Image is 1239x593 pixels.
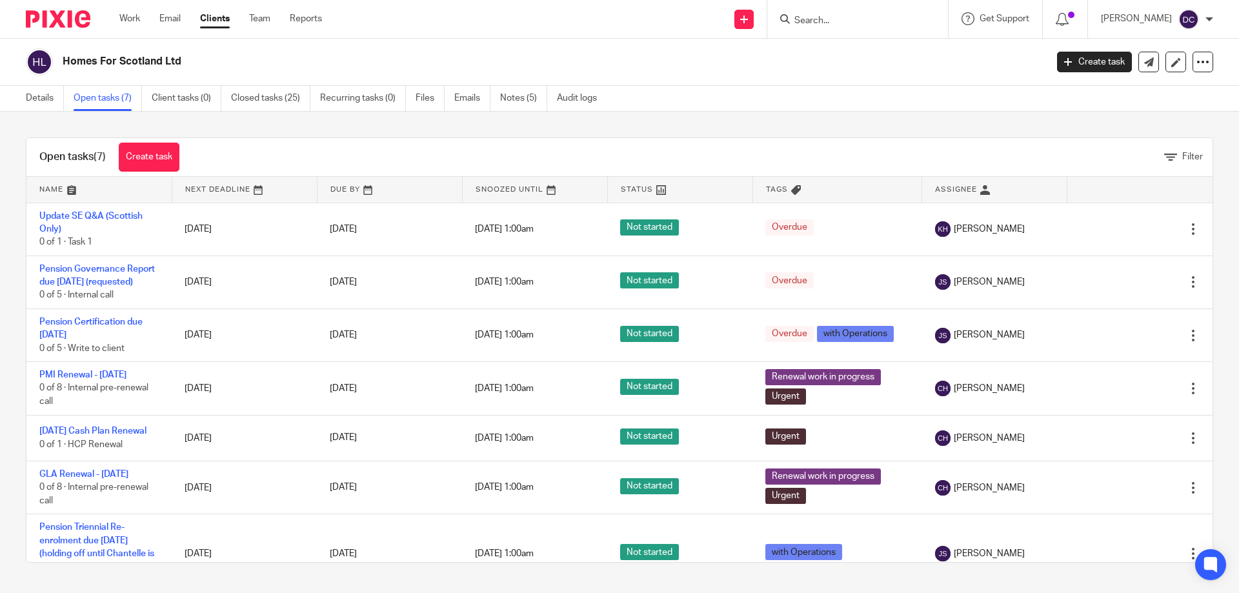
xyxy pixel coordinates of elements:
span: Overdue [765,219,814,236]
span: [DATE] 1:00am [475,434,534,443]
span: with Operations [765,544,842,560]
span: 0 of 5 · Write to client [39,344,125,353]
td: [DATE] [172,256,317,308]
span: Not started [620,272,679,288]
td: [DATE] [172,461,317,514]
span: [PERSON_NAME] [954,276,1025,288]
span: [PERSON_NAME] [954,432,1025,445]
span: [DATE] [330,549,357,558]
a: Audit logs [557,86,607,111]
a: Create task [119,143,179,172]
p: [PERSON_NAME] [1101,12,1172,25]
span: 0 of 5 · Internal call [39,291,114,300]
span: Overdue [765,272,814,288]
img: svg%3E [935,328,951,343]
h2: Homes For Scotland Ltd [63,55,843,68]
span: Urgent [765,388,806,405]
a: Pension Certification due [DATE] [39,317,143,339]
span: [PERSON_NAME] [954,223,1025,236]
img: svg%3E [935,221,951,237]
a: [DATE] Cash Plan Renewal [39,427,146,436]
span: Overdue [765,326,814,342]
td: [DATE] [172,362,317,415]
a: Closed tasks (25) [231,86,310,111]
span: [DATE] 1:00am [475,277,534,286]
td: [DATE] [172,514,317,593]
span: Get Support [980,14,1029,23]
span: [DATE] 1:00am [475,483,534,492]
span: Filter [1182,152,1203,161]
a: Update SE Q&A (Scottish Only) [39,212,143,234]
span: Snoozed Until [476,186,543,193]
span: [PERSON_NAME] [954,481,1025,494]
a: Email [159,12,181,25]
a: Team [249,12,270,25]
span: [PERSON_NAME] [954,382,1025,395]
span: [DATE] [330,384,357,393]
span: (7) [94,152,106,162]
td: [DATE] [172,308,317,361]
td: [DATE] [172,203,317,256]
span: Not started [620,428,679,445]
a: Work [119,12,140,25]
a: Create task [1057,52,1132,72]
a: PMI Renewal - [DATE] [39,370,126,379]
span: Not started [620,478,679,494]
span: Renewal work in progress [765,468,881,485]
span: Not started [620,544,679,560]
a: Files [416,86,445,111]
span: 0 of 1 · Task 1 [39,237,92,246]
span: [DATE] [330,434,357,443]
span: Status [621,186,653,193]
input: Search [793,15,909,27]
span: Urgent [765,428,806,445]
a: Client tasks (0) [152,86,221,111]
span: [PERSON_NAME] [954,328,1025,341]
img: svg%3E [26,48,53,75]
span: Not started [620,326,679,342]
span: Not started [620,219,679,236]
span: Renewal work in progress [765,369,881,385]
span: [DATE] 1:00am [475,549,534,558]
img: svg%3E [935,430,951,446]
h1: Open tasks [39,150,106,164]
span: Urgent [765,488,806,504]
img: Pixie [26,10,90,28]
a: GLA Renewal - [DATE] [39,470,128,479]
a: Reports [290,12,322,25]
span: 0 of 8 · Internal pre-renewal call [39,384,148,407]
a: Recurring tasks (0) [320,86,406,111]
span: 0 of 1 · HCP Renewal [39,440,123,449]
a: Clients [200,12,230,25]
a: Details [26,86,64,111]
span: [DATE] [330,277,357,286]
span: [DATE] 1:00am [475,225,534,234]
span: [DATE] 1:00am [475,330,534,339]
img: svg%3E [1178,9,1199,30]
span: [DATE] [330,330,357,339]
span: Tags [766,186,788,193]
a: Open tasks (7) [74,86,142,111]
img: svg%3E [935,381,951,396]
td: [DATE] [172,415,317,461]
span: [DATE] 1:00am [475,384,534,393]
a: Pension Governance Report due [DATE] (requested) [39,265,155,286]
span: Not started [620,379,679,395]
img: svg%3E [935,480,951,496]
a: Emails [454,86,490,111]
a: Notes (5) [500,86,547,111]
img: svg%3E [935,274,951,290]
span: [PERSON_NAME] [954,547,1025,560]
a: Pension Triennial Re-enrolment due [DATE] (holding off until Chantelle is back) [39,523,154,571]
span: 0 of 8 · Internal pre-renewal call [39,483,148,506]
span: [DATE] [330,483,357,492]
span: [DATE] [330,225,357,234]
img: svg%3E [935,546,951,561]
span: with Operations [817,326,894,342]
